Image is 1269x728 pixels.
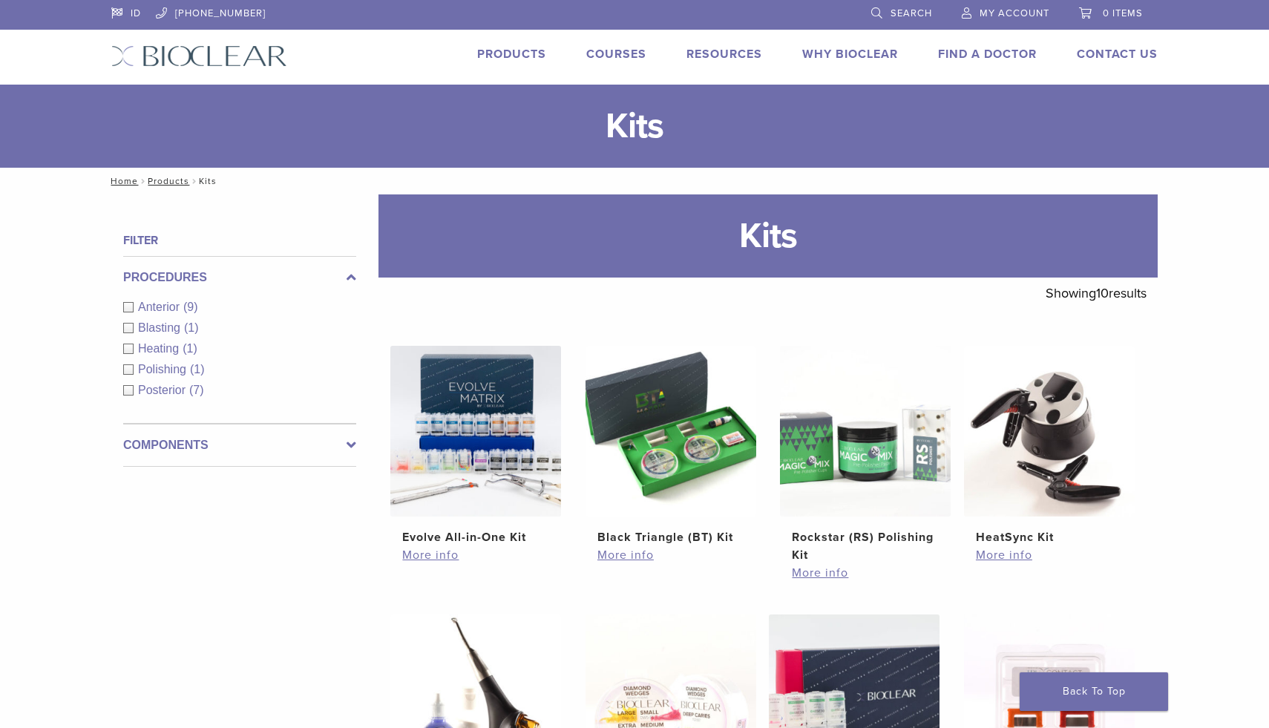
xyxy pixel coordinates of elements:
p: Showing results [1046,278,1147,309]
span: 10 [1096,285,1109,301]
h2: Evolve All-in-One Kit [402,528,549,546]
img: Black Triangle (BT) Kit [586,346,756,517]
a: Products [148,176,189,186]
a: Rockstar (RS) Polishing KitRockstar (RS) Polishing Kit [779,346,952,564]
a: More info [792,564,939,582]
img: HeatSync Kit [964,346,1135,517]
a: More info [597,546,744,564]
span: / [189,177,199,185]
span: Anterior [138,301,183,313]
a: Why Bioclear [802,47,898,62]
span: Posterior [138,384,189,396]
a: Products [477,47,546,62]
a: Black Triangle (BT) KitBlack Triangle (BT) Kit [585,346,758,546]
span: Polishing [138,363,190,376]
h4: Filter [123,232,356,249]
span: / [138,177,148,185]
h2: Rockstar (RS) Polishing Kit [792,528,939,564]
span: (7) [189,384,204,396]
img: Rockstar (RS) Polishing Kit [780,346,951,517]
span: Blasting [138,321,184,334]
span: (1) [183,342,197,355]
span: (1) [190,363,205,376]
h2: HeatSync Kit [976,528,1123,546]
h1: Kits [378,194,1158,278]
span: (9) [183,301,198,313]
a: Resources [686,47,762,62]
a: More info [976,546,1123,564]
h2: Black Triangle (BT) Kit [597,528,744,546]
a: Contact Us [1077,47,1158,62]
a: Find A Doctor [938,47,1037,62]
span: Search [891,7,932,19]
label: Components [123,436,356,454]
nav: Kits [100,168,1169,194]
a: Home [106,176,138,186]
label: Procedures [123,269,356,286]
span: My Account [980,7,1049,19]
a: HeatSync KitHeatSync Kit [963,346,1136,546]
a: Back To Top [1020,672,1168,711]
a: Courses [586,47,646,62]
span: (1) [184,321,199,334]
a: More info [402,546,549,564]
img: Evolve All-in-One Kit [390,346,561,517]
a: Evolve All-in-One KitEvolve All-in-One Kit [390,346,563,546]
img: Bioclear [111,45,287,67]
span: 0 items [1103,7,1143,19]
span: Heating [138,342,183,355]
